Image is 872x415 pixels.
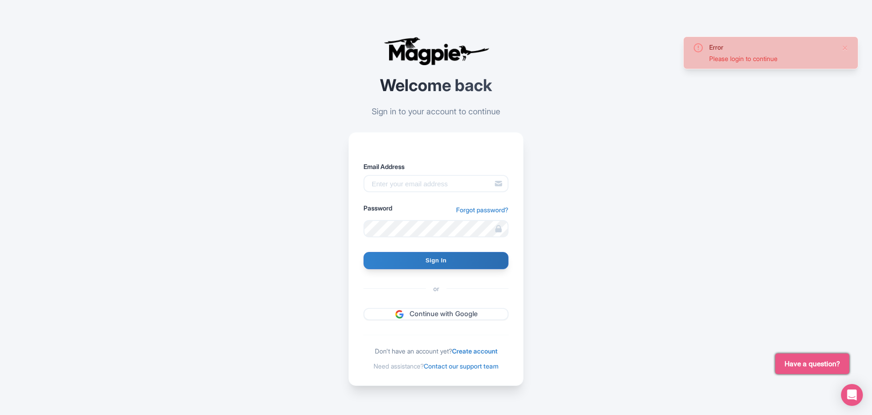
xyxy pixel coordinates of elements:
[363,252,509,269] input: Sign In
[381,36,491,66] img: logo-ab69f6fb50320c5b225c76a69d11143b.png
[709,54,834,63] div: Please login to continue
[452,347,498,355] a: Create account
[363,175,509,192] input: Enter your email address
[348,105,524,118] p: Sign in to your account to continue
[424,362,498,370] a: Contact our support team
[363,361,509,371] div: Need assistance?
[841,384,863,406] div: Open Intercom Messenger
[363,203,392,213] label: Password
[348,77,524,95] h2: Welcome back
[841,42,849,53] button: Close
[456,205,509,215] a: Forgot password?
[426,284,446,293] span: or
[363,308,509,320] a: Continue with Google
[784,359,840,369] span: Have a question?
[363,162,509,171] label: Email Address
[775,354,849,374] button: Have a question?
[709,42,834,52] div: Error
[363,346,509,356] div: Don't have an account yet?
